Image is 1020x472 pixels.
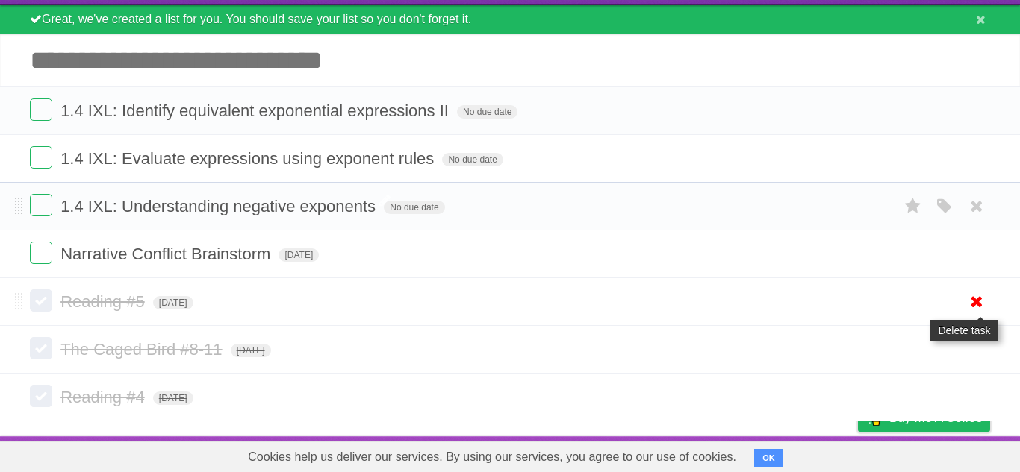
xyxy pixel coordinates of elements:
[442,153,503,166] span: No due date
[233,442,751,472] span: Cookies help us deliver our services. By using our services, you agree to our use of cookies.
[896,440,990,468] a: Suggest a feature
[60,245,274,263] span: Narrative Conflict Brainstorm
[384,201,444,214] span: No due date
[30,289,52,312] label: Done
[231,344,271,357] span: [DATE]
[60,388,149,406] span: Reading #4
[30,98,52,121] label: Done
[709,440,769,468] a: Developers
[754,449,783,467] button: OK
[30,194,52,216] label: Done
[60,197,379,215] span: 1.4 IXL: Understanding negative exponents
[889,405,983,431] span: Buy me a coffee
[659,440,691,468] a: About
[60,292,149,311] span: Reading #5
[788,440,821,468] a: Terms
[60,149,438,168] span: 1.4 IXL: Evaluate expressions using exponent rules
[30,146,52,169] label: Done
[30,385,52,407] label: Done
[457,105,517,119] span: No due date
[30,337,52,359] label: Done
[899,194,927,218] label: Star task
[153,391,193,405] span: [DATE]
[153,296,193,309] span: [DATE]
[60,101,453,120] span: 1.4 IXL: Identify equivalent exponential expressions II
[60,340,226,359] span: The Caged Bird #8-11
[839,440,877,468] a: Privacy
[279,248,319,262] span: [DATE]
[30,242,52,264] label: Done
